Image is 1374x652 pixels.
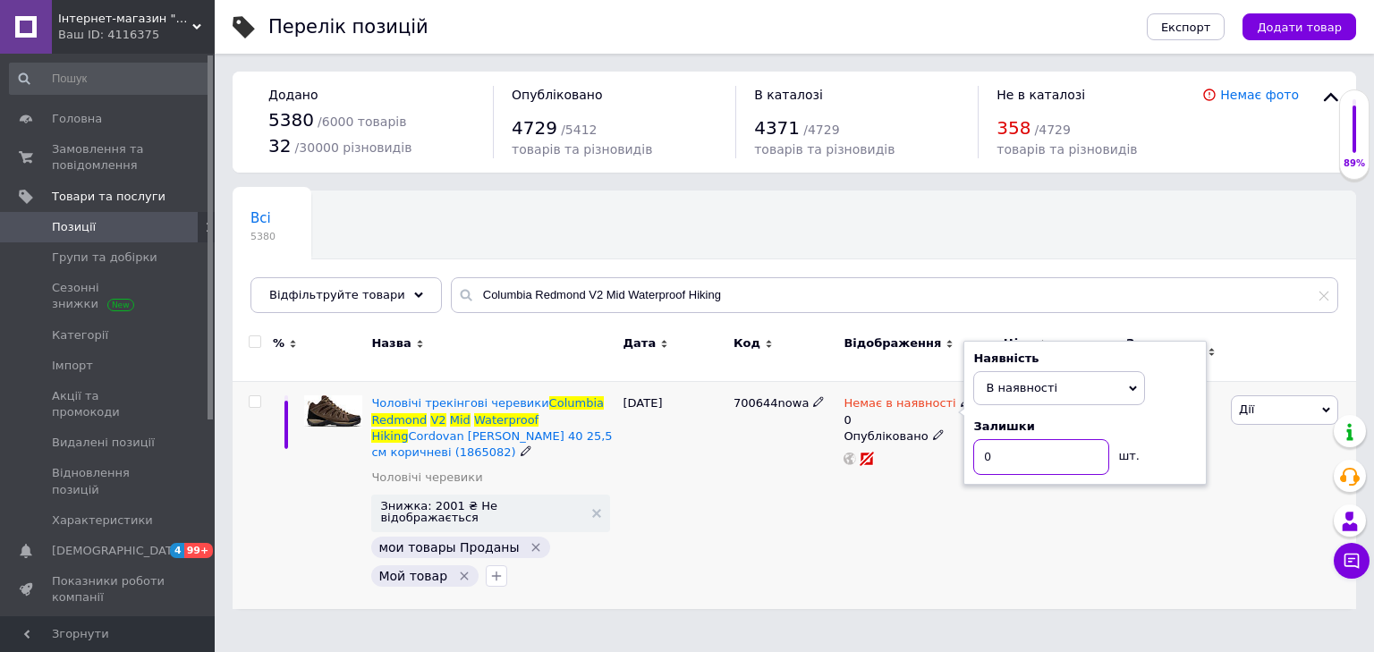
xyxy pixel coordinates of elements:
span: Columbia [549,396,604,410]
span: Групи та добірки [52,250,157,266]
span: Категорії [52,327,108,343]
span: Hiking [371,429,408,443]
span: 99+ [184,543,214,558]
span: Дії [1239,402,1254,416]
span: Відновлення позицій [52,465,165,497]
div: 0 [1115,382,1226,609]
a: Чоловічі черевики [371,470,482,486]
div: Наявність [973,351,1197,367]
span: Відображення [844,335,941,351]
span: 5380 [250,230,276,243]
span: Характеристики [52,512,153,529]
span: / 30000 різновидів [295,140,412,155]
span: Мой товар [378,569,447,583]
span: Waterproof [474,413,539,427]
span: Дата [623,335,657,351]
span: Акції та промокоди [52,388,165,420]
span: Імпорт [52,358,93,374]
span: / 6000 товарів [318,114,406,129]
div: шт. [1109,439,1145,464]
button: Експорт [1147,13,1226,40]
span: Сезонні знижки [52,280,165,312]
span: 4 [170,543,184,558]
span: Код [734,335,760,351]
span: [DEMOGRAPHIC_DATA] [52,543,184,559]
span: 700644nowa [734,396,809,410]
span: Додати товар [1257,21,1342,34]
div: [DATE] [619,382,729,609]
span: Інтернет-магазин "NOWA" - товари для всієї родини! [58,11,192,27]
div: 0 [844,395,971,428]
div: Опубліковано [844,428,994,445]
span: 32 [268,135,291,157]
span: 4729 [512,117,557,139]
span: 5380 [268,109,314,131]
span: Всі [250,210,271,226]
span: Mid [450,413,471,427]
div: Перелік позицій [268,18,428,37]
a: Немає фото [1220,88,1299,102]
button: Додати товар [1243,13,1356,40]
span: / 4729 [803,123,839,137]
span: В наявності [986,381,1057,394]
span: Видалені позиції [52,435,155,451]
span: / 5412 [561,123,597,137]
span: В каталозі [754,88,823,102]
span: V2 [430,413,445,427]
svg: Видалити мітку [457,569,471,583]
span: Додано [268,88,318,102]
span: Redmond [371,413,427,427]
span: Опубліковано [512,88,603,102]
span: 4371 [754,117,800,139]
span: Експорт [1161,21,1211,34]
span: Замовлення та повідомлення [52,141,165,174]
span: Ціна [1004,335,1034,351]
span: % [273,335,284,351]
span: Відфільтруйте товари [269,288,405,301]
div: Залишки [973,419,1197,435]
span: Головна [52,111,102,127]
span: мои товары Проданы [378,540,519,555]
span: Показники роботи компанії [52,573,165,605]
span: товарів та різновидів [512,142,652,157]
button: Чат з покупцем [1334,543,1370,579]
img: Мужские трекинговые ботинки Columbia Redmond V2 Mid Waterproof Hiking Cordovan Baker 40 25,5 см к... [304,395,362,427]
span: Cordovan [PERSON_NAME] 40 25,5 см коричневі (1865082) [371,429,612,459]
span: товарів та різновидів [754,142,895,157]
a: Чоловічі трекінгові черевикиColumbiaRedmondV2MidWaterproofHikingCordovan [PERSON_NAME] 40 25,5 см... [371,396,612,459]
div: 89% [1340,157,1369,170]
span: Товари та послуги [52,189,165,205]
span: Не в каталозі [997,88,1085,102]
span: товарів та різновидів [997,142,1137,157]
span: 358 [997,117,1030,139]
span: Знижка: 2001 ₴ Не відображається [380,500,582,523]
span: Чоловічі трекінгові черевики [371,396,548,410]
input: Пошук по назві позиції, артикулу і пошуковим запитам [451,277,1338,313]
input: Пошук [9,63,211,95]
div: Ваш ID: 4116375 [58,27,215,43]
span: Назва [371,335,411,351]
span: Позиції [52,219,96,235]
svg: Видалити мітку [529,540,543,555]
span: / 4729 [1035,123,1071,137]
span: Немає в наявності [844,396,955,415]
span: Замовлення [1126,335,1203,368]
